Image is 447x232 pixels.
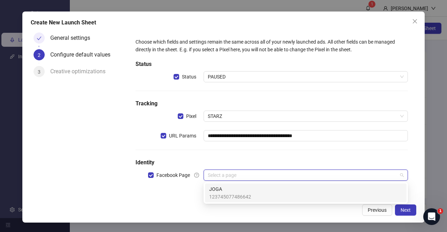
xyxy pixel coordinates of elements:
div: JOGA [205,184,406,202]
span: question-circle [194,173,199,178]
h5: Status [135,60,408,68]
span: check [37,36,42,41]
span: Previous [368,207,387,213]
span: close [412,18,418,24]
h5: Identity [135,158,408,167]
iframe: Intercom live chat [423,208,440,225]
span: STARZ [208,111,404,121]
span: 1 [438,208,443,214]
span: Pixel [183,112,199,120]
span: URL Params [166,132,199,140]
div: General settings [50,32,96,44]
span: Facebook Page [154,171,193,179]
div: Configure default values [50,49,116,60]
span: 2 [38,52,41,58]
span: 3 [38,69,41,75]
span: JOGA [209,185,251,193]
button: Previous [362,204,392,216]
span: 123745077486642 [209,193,251,201]
h5: Tracking [135,99,408,108]
span: Next [401,207,411,213]
span: Status [179,73,199,81]
span: PAUSED [208,72,404,82]
div: Choose which fields and settings remain the same across all of your newly launched ads. All other... [135,38,408,53]
div: Creative optimizations [50,66,111,77]
div: Create New Launch Sheet [31,18,416,27]
button: Next [395,204,416,216]
button: Close [409,16,420,27]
